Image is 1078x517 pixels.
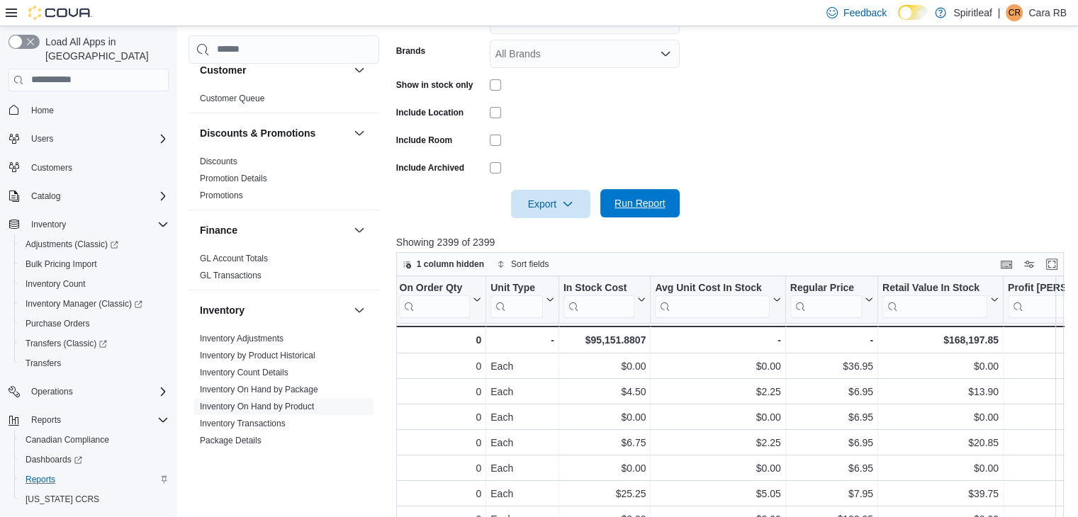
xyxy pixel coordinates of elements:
[655,383,780,400] div: $2.25
[399,383,481,400] div: 0
[26,239,118,250] span: Adjustments (Classic)
[790,434,872,451] div: $6.95
[14,254,174,274] button: Bulk Pricing Import
[200,418,286,429] span: Inventory Transactions
[490,358,554,375] div: Each
[26,358,61,369] span: Transfers
[490,281,543,317] div: Unit Type
[31,133,53,144] span: Users
[26,188,169,205] span: Catalog
[200,333,283,344] span: Inventory Adjustments
[31,162,72,174] span: Customers
[490,409,554,426] div: Each
[26,474,55,485] span: Reports
[882,281,999,317] button: Retail Value In Stock
[490,383,554,400] div: Each
[200,402,314,411] a: Inventory On Hand by Product
[14,274,174,294] button: Inventory Count
[20,315,169,332] span: Purchase Orders
[3,186,174,206] button: Catalog
[200,270,262,281] span: GL Transactions
[200,223,348,237] button: Finance
[20,236,124,253] a: Adjustments (Classic)
[26,411,67,428] button: Reports
[790,331,872,348] div: -
[655,460,780,477] div: $0.00
[20,471,61,488] a: Reports
[882,281,987,317] div: Retail Value In Stock
[26,383,169,400] span: Operations
[26,159,78,176] a: Customers
[1021,256,1038,273] button: Display options
[563,485,646,502] div: $25.25
[655,281,769,295] div: Avg Unit Cost In Stock
[790,383,872,400] div: $6.95
[3,129,174,149] button: Users
[26,101,169,119] span: Home
[351,62,368,79] button: Customer
[655,409,780,426] div: $0.00
[3,382,174,402] button: Operations
[998,256,1015,273] button: Keyboard shortcuts
[20,256,103,273] a: Bulk Pricing Import
[26,159,169,176] span: Customers
[20,431,115,448] a: Canadian Compliance
[200,385,318,394] a: Inventory On Hand by Package
[200,367,288,378] span: Inventory Count Details
[26,102,60,119] a: Home
[563,281,646,317] button: In Stock Cost
[26,216,72,233] button: Inventory
[882,485,999,502] div: $39.75
[200,384,318,395] span: Inventory On Hand by Package
[655,485,780,502] div: $5.05
[3,157,174,178] button: Customers
[20,451,88,468] a: Dashboards
[200,174,267,183] a: Promotion Details
[20,335,169,352] span: Transfers (Classic)
[490,331,554,348] div: -
[200,253,268,264] span: GL Account Totals
[655,331,780,348] div: -
[200,419,286,428] a: Inventory Transactions
[20,236,169,253] span: Adjustments (Classic)
[200,271,262,280] a: GL Transactions
[200,436,262,445] a: Package Details
[20,315,96,332] a: Purchase Orders
[200,435,262,446] span: Package Details
[14,353,174,373] button: Transfers
[998,4,1001,21] p: |
[898,5,928,20] input: Dark Mode
[3,410,174,430] button: Reports
[490,485,554,502] div: Each
[26,298,142,309] span: Inventory Manager (Classic)
[26,130,59,147] button: Users
[14,450,174,470] a: Dashboards
[26,494,99,505] span: [US_STATE] CCRS
[26,258,97,270] span: Bulk Pricing Import
[31,219,66,230] span: Inventory
[399,281,470,295] div: On Order Qty
[490,281,543,295] div: Unit Type
[1043,256,1060,273] button: Enter fullscreen
[790,281,861,295] div: Regular Price
[843,6,887,20] span: Feedback
[655,358,780,375] div: $0.00
[399,409,481,426] div: 0
[200,254,268,263] a: GL Account Totals
[189,250,379,290] div: Finance
[563,434,646,451] div: $6.75
[351,222,368,239] button: Finance
[26,318,90,329] span: Purchase Orders
[563,331,646,348] div: $95,151.8807
[511,258,549,270] span: Sort fields
[563,358,646,375] div: $0.00
[1006,4,1023,21] div: Cara RB
[200,157,237,166] a: Discounts
[660,48,671,59] button: Open list of options
[490,434,554,451] div: Each
[563,383,646,400] div: $4.50
[3,215,174,234] button: Inventory
[396,162,464,174] label: Include Archived
[1028,4,1067,21] p: Cara RB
